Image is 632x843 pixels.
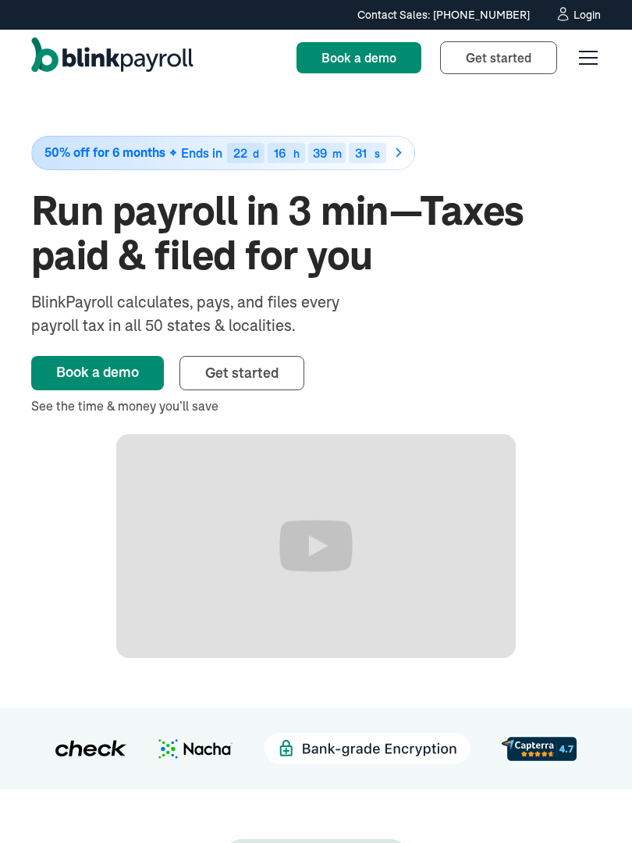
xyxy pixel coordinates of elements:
span: 22 [233,145,247,161]
div: Login [573,9,601,20]
a: Login [555,6,601,23]
div: BlinkPayroll calculates, pays, and files every payroll tax in all 50 states & localities. [31,290,381,337]
span: Get started [205,364,279,382]
a: Get started [440,41,557,74]
div: s [375,148,380,159]
a: 50% off for 6 monthsEnds in22d16h39m31s [31,136,601,170]
a: Book a demo [296,42,421,73]
span: 31 [355,145,367,161]
div: d [253,148,259,159]
span: 39 [313,145,327,161]
div: m [332,148,342,159]
span: Get started [466,50,531,66]
a: home [31,37,194,78]
span: Book a demo [321,50,396,66]
div: Contact Sales: [PHONE_NUMBER] [357,7,530,23]
div: h [293,148,300,159]
h1: Run payroll in 3 min—Taxes paid & filed for you [31,189,601,278]
img: d56c0860-961d-46a8-819e-eda1494028f8.svg [502,737,577,761]
span: 50% off for 6 months [44,146,165,159]
div: menu [570,39,601,76]
iframe: Run Payroll in 3 min with BlinkPayroll [116,434,516,659]
a: Get started [179,356,304,390]
span: 16 [274,145,286,161]
a: Book a demo [31,356,164,390]
span: Ends in [181,145,222,161]
div: See the time & money you’ll save [31,397,601,415]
